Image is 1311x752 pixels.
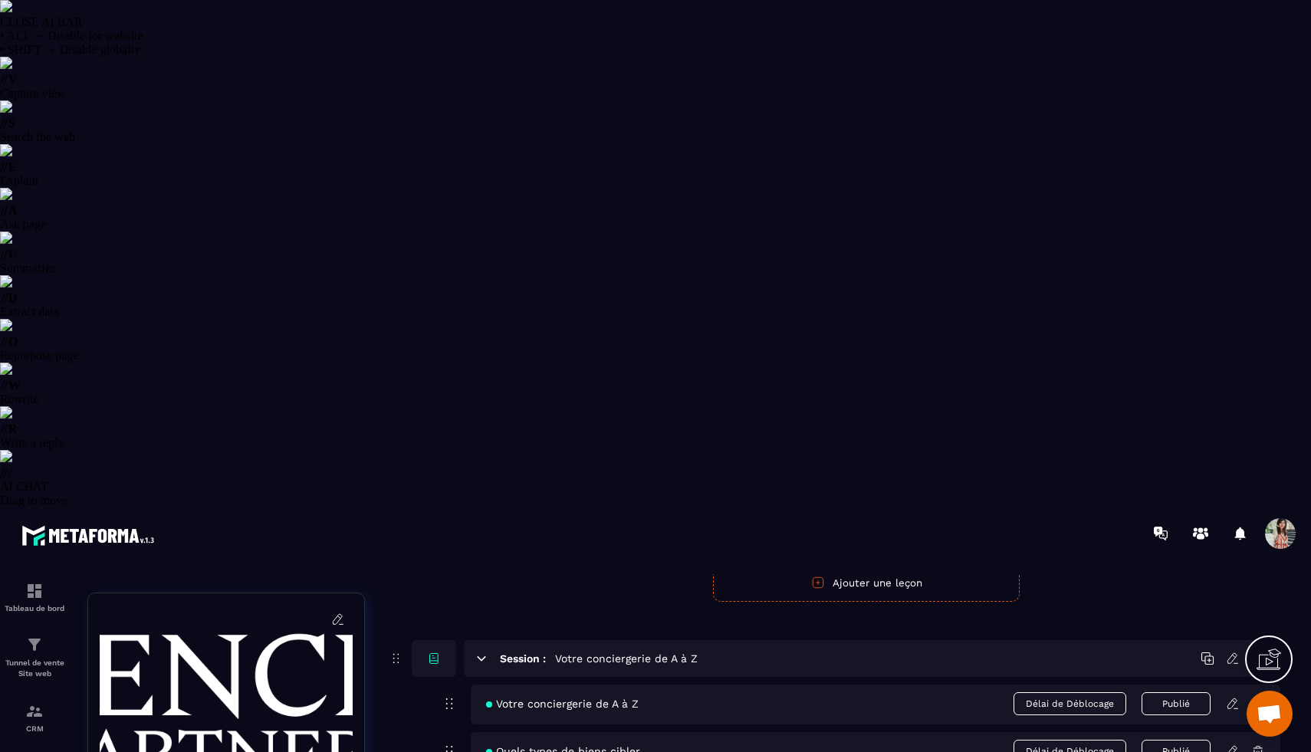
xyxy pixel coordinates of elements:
[555,651,698,666] h5: Votre conciergerie de A à Z
[1247,691,1293,737] div: Ouvrir le chat
[4,658,65,679] p: Tunnel de vente Site web
[486,698,639,710] span: Votre conciergerie de A à Z
[4,691,65,744] a: formationformationCRM
[1014,692,1126,715] span: Délai de Déblocage
[4,724,65,733] p: CRM
[713,563,1020,602] button: Ajouter une leçon
[25,635,44,654] img: formation
[25,702,44,721] img: formation
[25,582,44,600] img: formation
[500,652,546,665] h6: Session :
[4,570,65,624] a: formationformationTableau de bord
[4,604,65,612] p: Tableau de bord
[4,624,65,691] a: formationformationTunnel de vente Site web
[21,521,159,550] img: logo
[1142,692,1211,715] button: Publié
